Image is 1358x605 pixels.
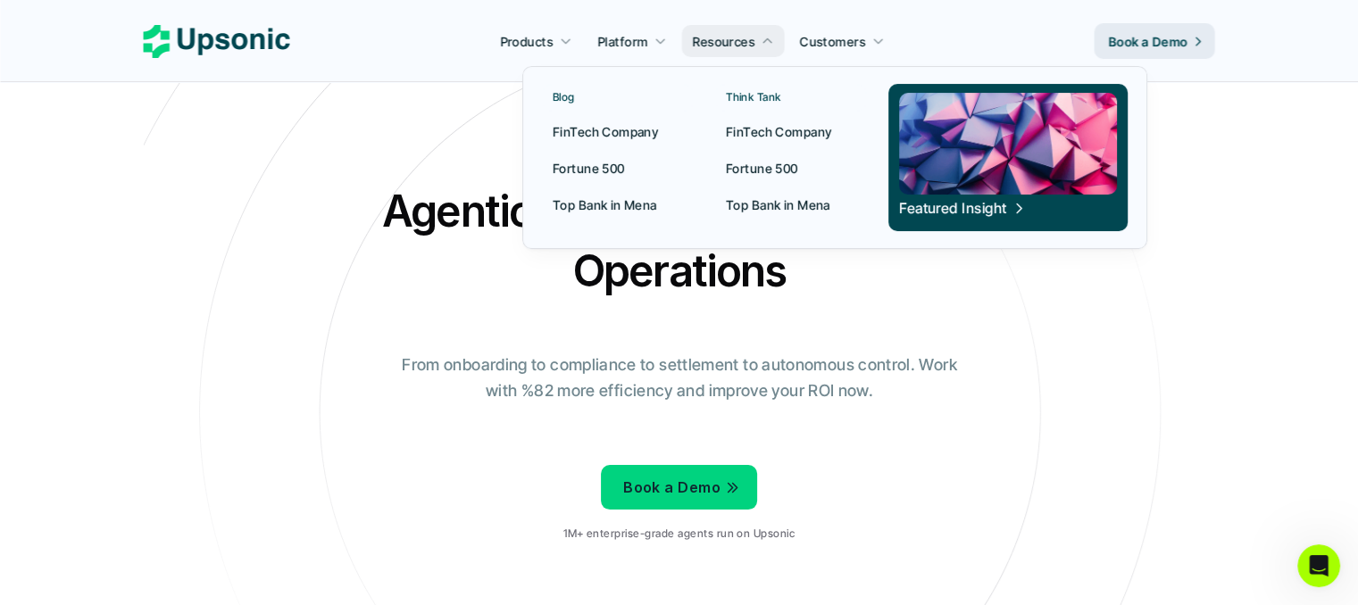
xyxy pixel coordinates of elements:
[563,527,795,540] p: 1M+ enterprise-grade agents run on Upsonic
[389,352,970,404] p: From onboarding to compliance to settlement to autonomous control. Work with %82 more efficiency ...
[489,25,582,57] a: Products
[601,465,757,510] a: Book a Demo
[726,159,798,178] p: Fortune 500
[553,159,625,178] p: Fortune 500
[800,32,866,51] p: Customers
[899,200,1026,217] span: Featured Insight
[553,195,657,214] p: Top Bank in Mena
[726,195,830,214] p: Top Bank in Mena
[367,181,992,301] h2: Agentic AI Platform for FinTech Operations
[553,122,658,141] p: FinTech Company
[715,152,866,184] a: Fortune 500
[888,84,1128,231] a: Featured Insight
[553,91,575,104] p: Blog
[500,32,553,51] p: Products
[1095,23,1215,59] a: Book a Demo
[542,188,693,220] a: Top Bank in Mena
[715,188,866,220] a: Top Bank in Mena
[715,115,866,147] a: FinTech Company
[542,152,693,184] a: Fortune 500
[1109,32,1188,51] p: Book a Demo
[597,32,647,51] p: Platform
[693,32,755,51] p: Resources
[1297,544,1340,587] iframe: Intercom live chat
[726,91,781,104] p: Think Tank
[726,122,831,141] p: FinTech Company
[623,475,721,501] p: Book a Demo
[542,115,693,147] a: FinTech Company
[899,206,1007,211] p: Featured Insight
